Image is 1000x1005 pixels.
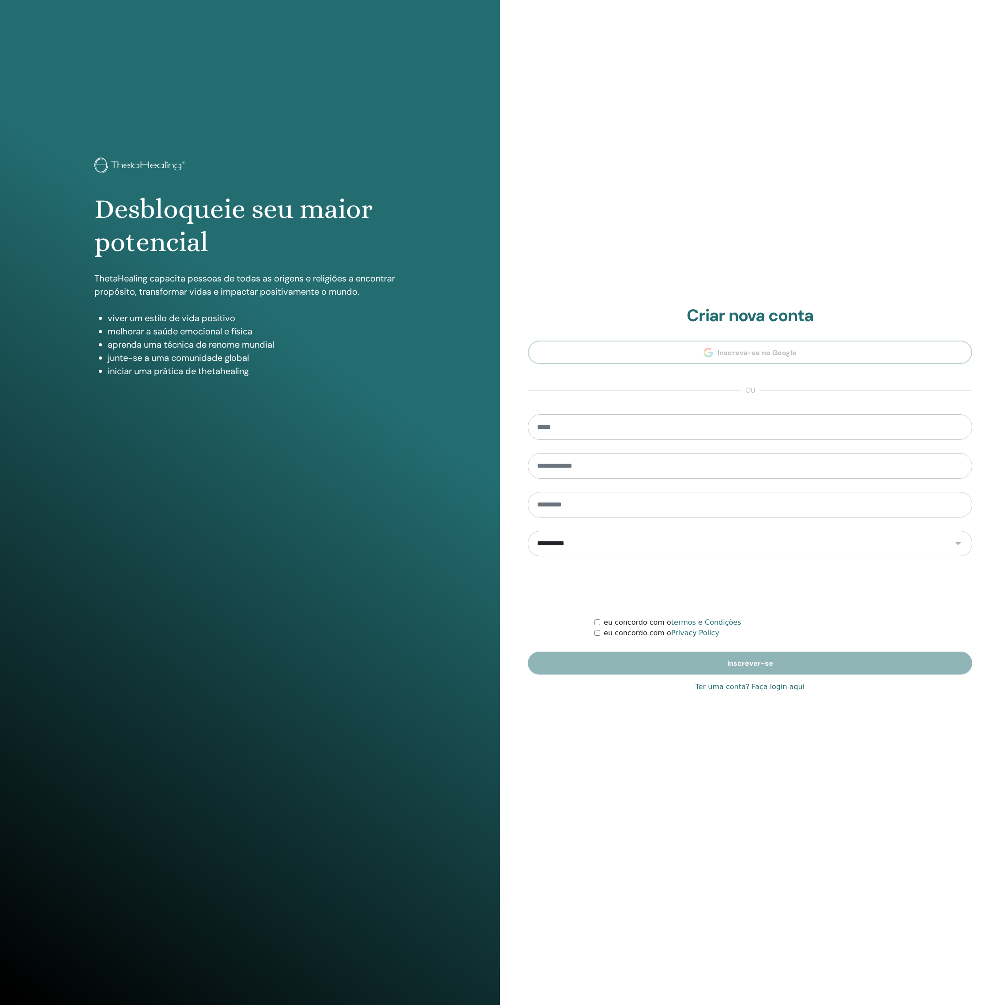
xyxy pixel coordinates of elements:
[695,682,805,692] a: Ter uma conta? Faça login aqui
[108,325,406,338] li: melhorar a saúde emocional e física
[671,618,741,626] a: termos e Condições
[604,628,719,638] label: eu concordo com o
[94,272,406,298] p: ThetaHealing capacita pessoas de todas as origens e religiões a encontrar propósito, transformar ...
[683,570,817,604] iframe: reCAPTCHA
[741,385,759,396] span: ou
[671,629,719,637] a: Privacy Policy
[108,351,406,364] li: junte-se a uma comunidade global
[108,338,406,351] li: aprenda uma técnica de renome mundial
[108,311,406,325] li: viver um estilo de vida positivo
[604,617,741,628] label: eu concordo com o
[528,306,972,326] h2: Criar nova conta
[108,364,406,378] li: iniciar uma prática de thetahealing
[94,193,406,259] h1: Desbloqueie seu maior potencial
